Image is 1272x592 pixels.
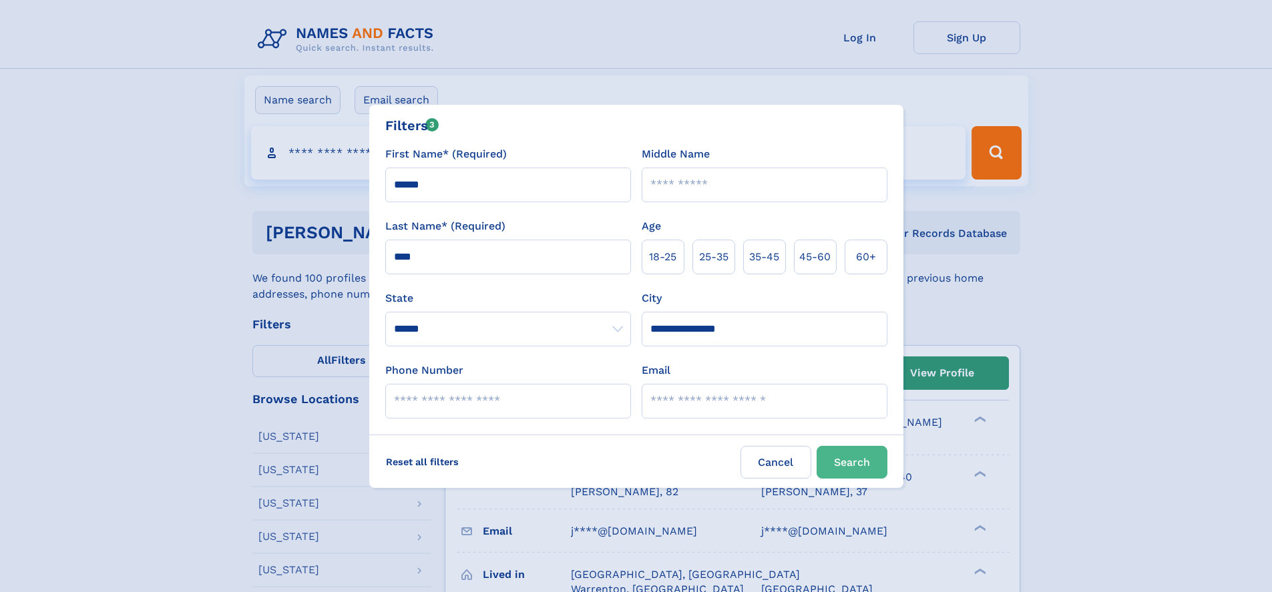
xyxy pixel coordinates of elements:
[385,290,631,306] label: State
[642,362,670,378] label: Email
[642,218,661,234] label: Age
[642,290,662,306] label: City
[377,446,467,478] label: Reset all filters
[385,362,463,378] label: Phone Number
[642,146,710,162] label: Middle Name
[385,146,507,162] label: First Name* (Required)
[799,249,831,265] span: 45‑60
[749,249,779,265] span: 35‑45
[385,218,505,234] label: Last Name* (Required)
[385,115,439,135] div: Filters
[856,249,876,265] span: 60+
[817,446,887,479] button: Search
[649,249,676,265] span: 18‑25
[740,446,811,479] label: Cancel
[699,249,728,265] span: 25‑35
